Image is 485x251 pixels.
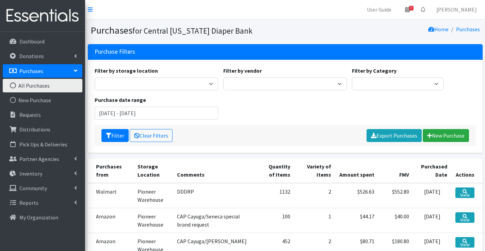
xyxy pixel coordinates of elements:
label: Purchase date range [95,96,146,104]
label: Filter by storage location [95,67,158,75]
th: Storage Location [133,158,173,183]
td: $44.17 [335,208,378,233]
td: $552.80 [378,183,413,208]
td: [DATE] [413,183,451,208]
a: Export Purchases [367,129,422,142]
input: January 1, 2011 - December 31, 2011 [95,107,218,120]
p: Purchases [19,68,43,74]
a: View [455,187,474,198]
th: FMV [378,158,413,183]
h3: Purchase Filters [95,48,135,55]
a: User Guide [361,3,397,16]
th: Purchased Date [413,158,451,183]
td: $526.63 [335,183,378,208]
td: Amazon [88,208,133,233]
p: Distributions [19,126,50,133]
a: 9 [400,3,415,16]
td: Pioneer Warehouse [133,183,173,208]
a: Partner Agencies [3,152,82,166]
a: View [455,237,474,248]
h1: Purchases [91,24,283,36]
a: View [455,212,474,223]
a: Requests [3,108,82,122]
td: [DATE] [413,208,451,233]
a: Pick Ups & Deliveries [3,138,82,151]
td: Walmart [88,183,133,208]
button: Filter [101,129,129,142]
th: Actions [451,158,483,183]
td: DDDRP [173,183,258,208]
td: CAP Cayuga/Seneca special brand request [173,208,258,233]
a: Donations [3,49,82,63]
td: 1 [294,208,335,233]
a: All Purchases [3,79,82,92]
td: 1132 [258,183,295,208]
th: Comments [173,158,258,183]
th: Amount spent [335,158,378,183]
a: Inventory [3,167,82,180]
a: Community [3,181,82,195]
a: New Purchase [423,129,469,142]
td: Pioneer Warehouse [133,208,173,233]
a: Purchases [456,26,480,33]
td: 100 [258,208,295,233]
small: for Central [US_STATE] Diaper Bank [132,26,253,36]
p: Partner Agencies [19,156,59,162]
a: Home [428,26,449,33]
span: 9 [409,6,414,11]
label: Filter by Category [352,67,397,75]
p: Community [19,185,47,192]
td: 2 [294,183,335,208]
th: Purchases from [88,158,133,183]
a: Dashboard [3,35,82,48]
a: [PERSON_NAME] [431,3,482,16]
a: Clear Filters [130,129,173,142]
label: Filter by vendor [223,67,262,75]
p: Dashboard [19,38,45,45]
a: New Purchase [3,93,82,107]
p: Pick Ups & Deliveries [19,141,67,148]
th: Quantity of Items [258,158,295,183]
td: $40.00 [378,208,413,233]
p: Donations [19,53,44,59]
a: Purchases [3,64,82,78]
p: My Organization [19,214,58,221]
p: Inventory [19,170,42,177]
a: My Organization [3,211,82,224]
img: HumanEssentials [3,4,82,27]
th: Variety of Items [294,158,335,183]
p: Reports [19,199,38,206]
a: Reports [3,196,82,210]
p: Requests [19,111,41,118]
a: Distributions [3,123,82,136]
